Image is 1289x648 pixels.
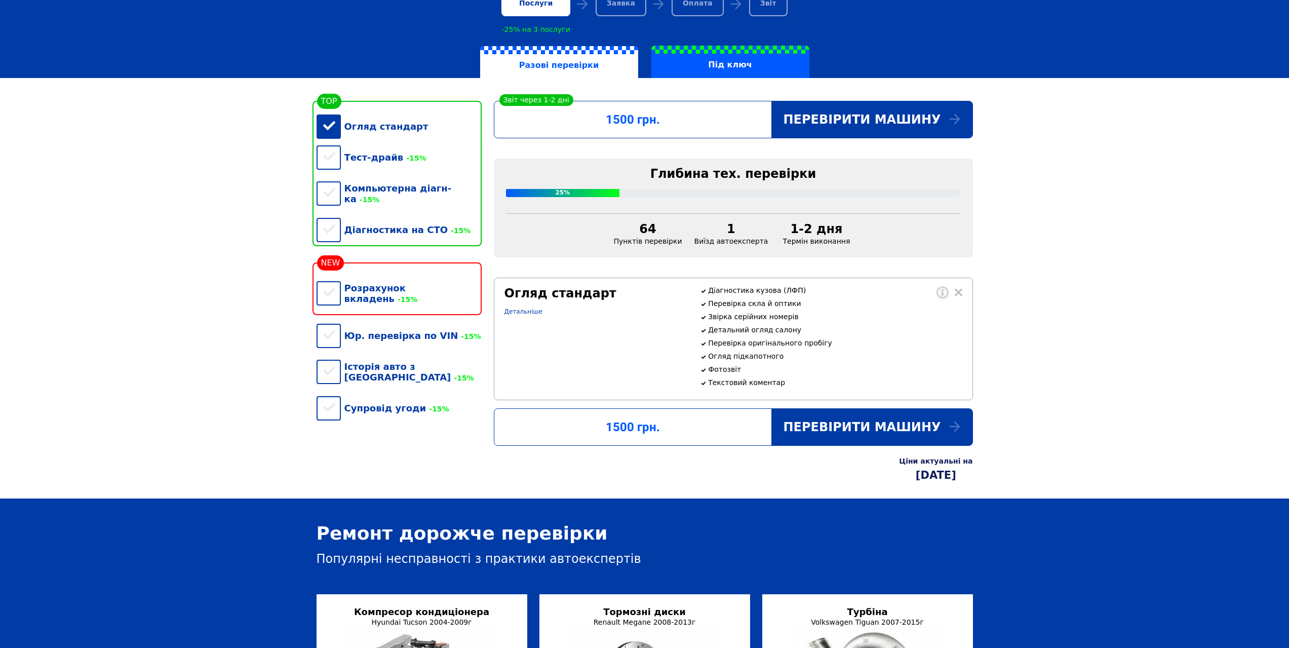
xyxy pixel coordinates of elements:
a: Під ключ [645,46,816,78]
div: [DATE] [899,469,972,481]
div: 1500 грн. [494,420,771,434]
label: Під ключ [651,46,809,78]
div: 1 [694,222,768,236]
div: Історія авто з [GEOGRAPHIC_DATA] [317,351,482,393]
span: -15% [448,226,471,235]
div: Супровід угоди [317,393,482,424]
p: Діагностика кузова (ЛФП) [708,286,962,294]
label: Разові перевірки [480,46,638,79]
div: Тест-драйв [317,142,482,173]
div: 1500 грн. [494,112,771,127]
div: Діагностика на СТО [317,214,482,245]
div: 64 [614,222,682,236]
div: Турбіна [785,606,950,617]
div: Ремонт дорожче перевірки [317,523,973,544]
div: Renault Megane 2008-2013г [562,618,727,626]
div: Компресор кондиціонера [339,606,504,617]
div: Hyundai Tucson 2004-2009г [339,618,504,626]
p: Текстовий коментар [708,378,962,387]
div: Ціни актуальні на [899,457,972,465]
p: Перевірка скла й оптики [708,299,962,308]
div: Глибина тех. перевірки [506,167,961,181]
div: Перевірити машину [771,101,972,138]
p: Перевірка оригінального пробігу [708,339,962,347]
div: Виїзд автоексперта [688,222,774,245]
div: Термін виконання [774,222,858,245]
div: Тормозні диски [562,606,727,617]
div: Огляд стандарт [504,286,688,300]
p: Звірка серійних номерів [708,313,962,321]
div: -25% на 3 послуги [501,25,570,33]
span: -15% [357,196,379,204]
span: -15% [451,374,474,382]
div: Юр. перевірка по VIN [317,320,482,351]
div: 1-2 дня [780,222,852,236]
p: Фотозвіт [708,365,962,373]
span: -15% [395,295,417,303]
div: Перевірити машину [771,409,972,445]
p: Огляд підкапотного [708,352,962,360]
a: Детальніше [504,308,542,315]
p: Детальний огляд салону [708,326,962,334]
div: Огляд стандарт [317,111,482,142]
div: Розрахунок вкладень [317,273,482,314]
span: -15% [458,332,481,340]
div: Пунктів перевірки [608,222,688,245]
div: 25% [506,189,620,197]
div: Volkswagen Tiguan 2007-2015г [785,618,950,626]
span: -15% [403,154,426,162]
div: Компьютерна діагн-ка [317,173,482,214]
span: -15% [426,405,449,413]
div: Популярні несправності з практики автоекспертів [317,552,973,566]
